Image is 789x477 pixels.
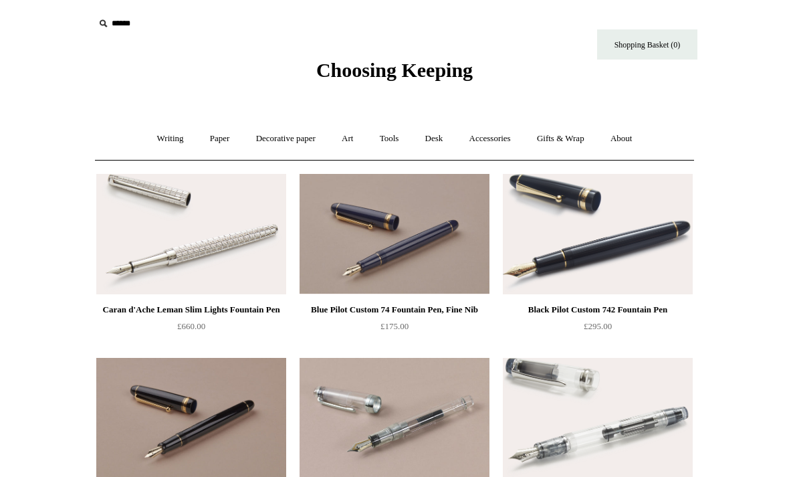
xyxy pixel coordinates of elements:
a: Caran d'Ache Leman Slim Lights Fountain Pen Caran d'Ache Leman Slim Lights Fountain Pen [96,174,286,294]
a: Accessories [457,121,523,157]
span: £660.00 [177,321,205,331]
a: Paper [198,121,242,157]
a: Shopping Basket (0) [597,29,697,60]
div: Black Pilot Custom 742 Fountain Pen [506,302,689,318]
a: Choosing Keeping [316,70,473,79]
img: Black Pilot Custom 742 Fountain Pen [503,174,693,294]
span: Choosing Keeping [316,59,473,81]
a: Writing [145,121,196,157]
a: Black Pilot Custom 742 Fountain Pen £295.00 [503,302,693,357]
img: Caran d'Ache Leman Slim Lights Fountain Pen [96,174,286,294]
img: Blue Pilot Custom 74 Fountain Pen, Fine Nib [300,174,489,294]
a: Desk [413,121,455,157]
a: Art [330,121,365,157]
a: Caran d'Ache Leman Slim Lights Fountain Pen £660.00 [96,302,286,357]
a: Tools [368,121,411,157]
div: Caran d'Ache Leman Slim Lights Fountain Pen [100,302,283,318]
a: Gifts & Wrap [525,121,596,157]
span: £295.00 [584,321,612,331]
a: About [598,121,645,157]
div: Blue Pilot Custom 74 Fountain Pen, Fine Nib [303,302,486,318]
a: Black Pilot Custom 742 Fountain Pen Black Pilot Custom 742 Fountain Pen [503,174,693,294]
a: Blue Pilot Custom 74 Fountain Pen, Fine Nib Blue Pilot Custom 74 Fountain Pen, Fine Nib [300,174,489,294]
a: Decorative paper [244,121,328,157]
a: Blue Pilot Custom 74 Fountain Pen, Fine Nib £175.00 [300,302,489,357]
span: £175.00 [380,321,409,331]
